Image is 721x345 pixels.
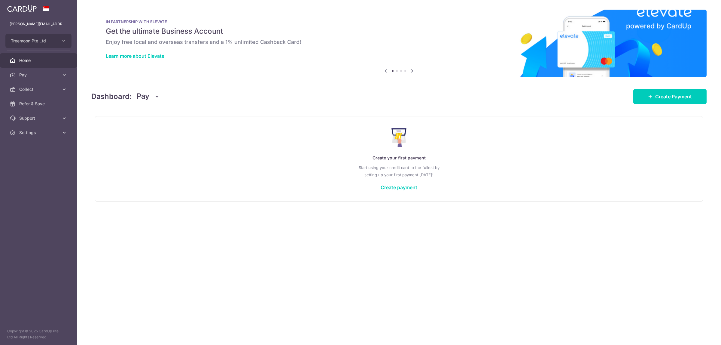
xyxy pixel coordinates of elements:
[137,91,160,102] button: Pay
[19,115,59,121] span: Support
[19,72,59,78] span: Pay
[7,5,37,12] img: CardUp
[19,130,59,136] span: Settings
[633,89,707,104] a: Create Payment
[107,154,691,162] p: Create your first payment
[19,57,59,63] span: Home
[107,164,691,178] p: Start using your credit card to the fullest by setting up your first payment [DATE]!
[137,91,149,102] span: Pay
[106,53,164,59] a: Learn more about Elevate
[19,86,59,92] span: Collect
[11,38,55,44] span: Treemoon Pte Ltd
[381,184,417,190] a: Create payment
[5,34,71,48] button: Treemoon Pte Ltd
[106,19,692,24] p: IN PARTNERSHIP WITH ELEVATE
[91,10,707,77] img: Renovation banner
[655,93,692,100] span: Create Payment
[10,21,67,27] p: [PERSON_NAME][EMAIL_ADDRESS][DOMAIN_NAME]
[106,39,692,46] h6: Enjoy free local and overseas transfers and a 1% unlimited Cashback Card!
[391,128,407,147] img: Make Payment
[106,26,692,36] h5: Get the ultimate Business Account
[19,101,59,107] span: Refer & Save
[91,91,132,102] h4: Dashboard:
